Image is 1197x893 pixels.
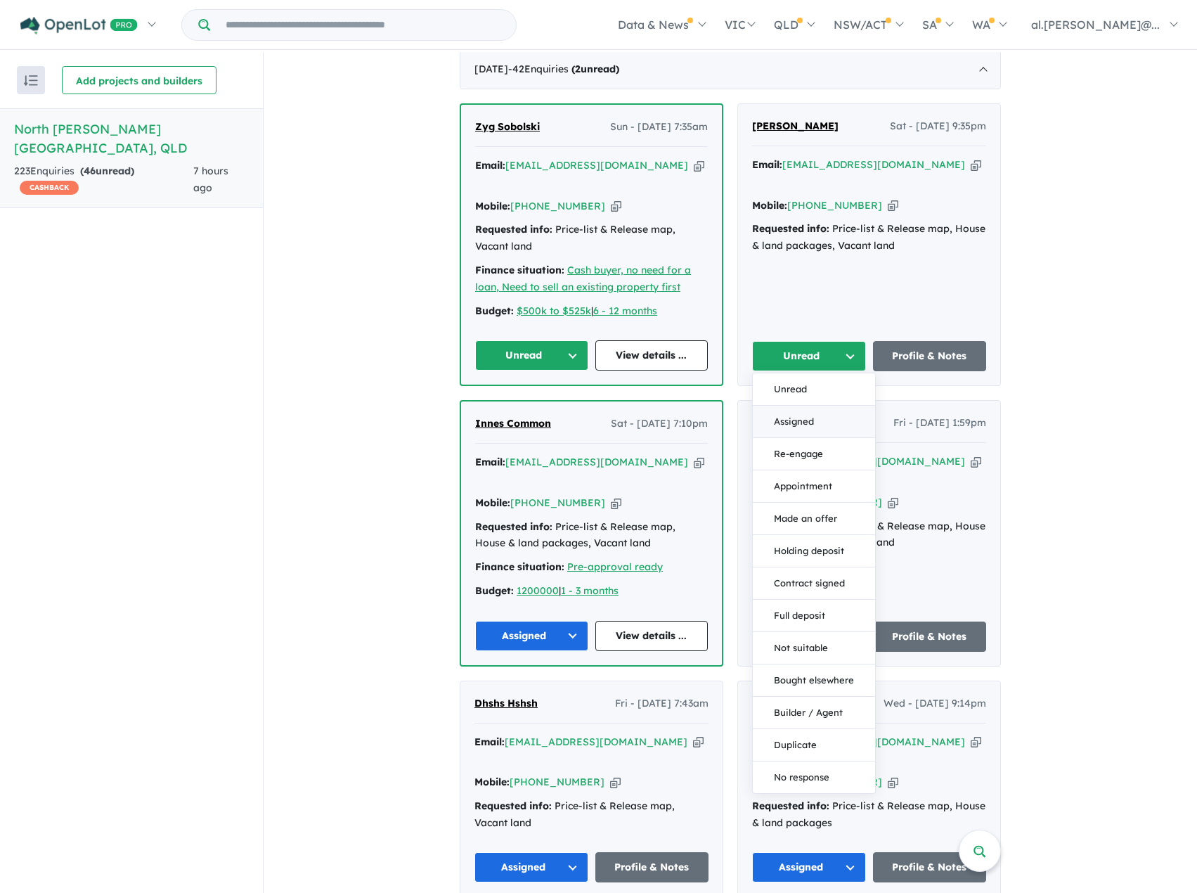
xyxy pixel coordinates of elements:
a: $500k to $525k [517,304,591,317]
button: Re-engage [753,438,875,470]
div: 223 Enquir ies [14,163,193,197]
span: Innes Common [475,417,551,430]
span: Fri - [DATE] 7:43am [615,695,709,712]
button: Copy [611,199,621,214]
a: [PHONE_NUMBER] [787,199,882,212]
button: Copy [693,735,704,750]
button: Not suitable [753,632,875,664]
a: [PHONE_NUMBER] [510,200,605,212]
div: Price-list & Release map, House & land packages, Vacant land [752,221,986,255]
strong: ( unread) [80,165,134,177]
span: Wed - [DATE] 9:14pm [884,695,986,712]
input: Try estate name, suburb, builder or developer [213,10,513,40]
button: Contract signed [753,567,875,600]
button: Copy [888,775,898,790]
button: Copy [888,198,898,213]
span: Fri - [DATE] 1:59pm [893,415,986,432]
button: Copy [610,775,621,790]
div: Price-list & Release map, House & land packages, Vacant land [475,519,708,553]
div: Price-list & Release map, Vacant land [474,798,709,832]
button: Copy [971,158,981,172]
strong: Requested info: [752,799,829,812]
span: [PERSON_NAME] [752,120,839,132]
strong: ( unread) [571,63,619,75]
a: 1 - 3 months [561,584,619,597]
span: Sat - [DATE] 7:10pm [611,416,708,432]
h5: North [PERSON_NAME][GEOGRAPHIC_DATA] , QLD [14,120,249,158]
button: Full deposit [753,600,875,632]
a: Pre-approval ready [567,560,663,573]
a: Cash buyer, no need for a loan, Need to sell an existing property first [475,264,691,293]
img: sort.svg [24,75,38,86]
a: Profile & Notes [873,852,987,882]
span: 2 [575,63,581,75]
span: 46 [84,165,96,177]
div: | [475,583,708,600]
span: 7 hours ago [193,165,228,194]
strong: Email: [475,159,505,172]
button: No response [753,762,875,793]
a: [EMAIL_ADDRESS][DOMAIN_NAME] [505,735,687,748]
button: Copy [694,455,704,470]
button: Holding deposit [753,535,875,567]
a: [PERSON_NAME] [752,118,839,135]
a: Zyg Sobolski [475,119,540,136]
span: - 42 Enquir ies [508,63,619,75]
a: [EMAIL_ADDRESS][DOMAIN_NAME] [505,456,688,468]
a: Profile & Notes [873,622,987,652]
span: Sun - [DATE] 7:35am [610,119,708,136]
a: [PHONE_NUMBER] [510,496,605,509]
a: [EMAIL_ADDRESS][DOMAIN_NAME] [505,159,688,172]
a: Profile & Notes [595,852,709,882]
button: Unread [753,373,875,406]
button: Assigned [475,621,588,651]
strong: Requested info: [752,222,829,235]
button: Unread [752,341,866,371]
button: Add projects and builders [62,66,216,94]
div: Price-list & Release map, Vacant land [475,221,708,255]
a: [PHONE_NUMBER] [510,776,604,788]
a: Innes Common [475,416,551,432]
button: Assigned [753,406,875,438]
div: [DATE] [460,50,1001,89]
button: Bought elsewhere [753,664,875,697]
strong: Requested info: [475,520,552,533]
span: al.[PERSON_NAME]@... [1031,18,1160,32]
strong: Budget: [475,584,514,597]
div: | [475,303,708,320]
a: Profile & Notes [873,341,987,371]
button: Copy [611,496,621,510]
span: Dhshs Hshsh [474,697,538,709]
strong: Mobile: [475,200,510,212]
a: Dhshs Hshsh [474,695,538,712]
a: 6 - 12 months [593,304,657,317]
strong: Requested info: [474,799,552,812]
strong: Mobile: [474,776,510,788]
button: Copy [888,495,898,510]
button: Assigned [752,852,866,882]
button: Copy [971,735,981,750]
button: Assigned [474,852,588,882]
strong: Finance situation: [475,560,564,573]
a: 1200000 [517,584,559,597]
a: [EMAIL_ADDRESS][DOMAIN_NAME] [782,158,965,171]
button: Appointment [753,470,875,503]
button: Copy [971,454,981,469]
button: Copy [694,158,704,173]
strong: Requested info: [475,223,552,236]
strong: Email: [474,735,505,748]
strong: Mobile: [475,496,510,509]
img: Openlot PRO Logo White [20,17,138,34]
div: Price-list & Release map, House & land packages [752,798,986,832]
strong: Email: [752,158,782,171]
strong: Mobile: [752,199,787,212]
strong: Finance situation: [475,264,564,276]
strong: Email: [475,456,505,468]
button: Duplicate [753,729,875,762]
strong: Budget: [475,304,514,317]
